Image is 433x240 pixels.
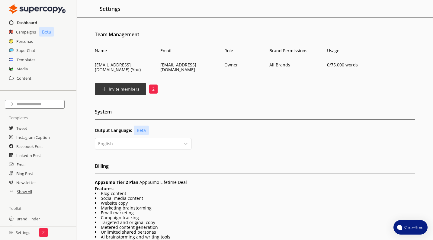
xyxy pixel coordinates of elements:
[402,225,424,230] span: Chat with us
[42,230,45,235] p: 2
[39,27,54,37] p: Beta
[109,86,139,92] b: Invite members
[16,27,36,37] a: Campaigns
[224,62,238,67] p: Owner
[95,206,415,210] li: Marketing brainstorming
[95,201,415,206] li: Website copy
[17,64,28,73] a: Media
[17,160,26,169] a: Email
[16,124,27,133] a: Tweet
[16,46,35,55] a: SuperChat
[17,74,31,83] a: Content
[95,83,146,95] button: Invite members
[16,133,50,142] a: Instagram Caption
[16,37,33,46] a: Personas
[16,142,43,151] a: Facebook Post
[95,196,415,201] li: Social media content
[327,48,382,53] p: Usage
[95,128,132,133] b: Output Language:
[95,62,157,72] p: [EMAIL_ADDRESS][DOMAIN_NAME] (You)
[393,220,428,235] button: atlas-launcher
[95,48,157,53] p: Name
[17,214,40,223] a: Brand Finder
[95,235,415,239] li: Ai brainstorming and writing tools
[16,223,45,232] a: Audience Finder
[16,151,41,160] a: LinkedIn Post
[224,48,266,53] p: Role
[17,187,32,196] a: Show All
[152,87,155,91] p: 2
[95,30,415,42] h2: Team Management
[160,48,221,53] p: Email
[95,186,114,191] b: Features:
[269,48,324,53] p: Brand Permissions
[17,55,35,64] a: Templates
[17,18,37,27] a: Dashboard
[327,62,382,67] p: 0 /75,000 words
[95,180,415,185] p: AppSumo Lifetime Deal
[95,191,415,196] li: Blog content
[9,3,66,15] img: Close
[95,179,138,185] span: AppSumo Tier 2 Plan
[134,126,149,135] p: Beta
[95,210,415,215] li: Email marketing
[95,225,415,230] li: Metered content generation
[95,230,415,235] li: Unlimited shared personas
[160,62,221,72] p: [EMAIL_ADDRESS][DOMAIN_NAME]
[95,162,415,174] h2: Billing
[269,62,292,67] p: All Brands
[95,107,415,120] h2: System
[100,3,120,14] h2: Settings
[16,178,36,187] a: Newsletter
[9,231,13,234] img: Close
[95,215,415,220] li: Campaign tracking
[16,169,33,178] a: Blog Post
[95,220,415,225] li: Targeted and original copy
